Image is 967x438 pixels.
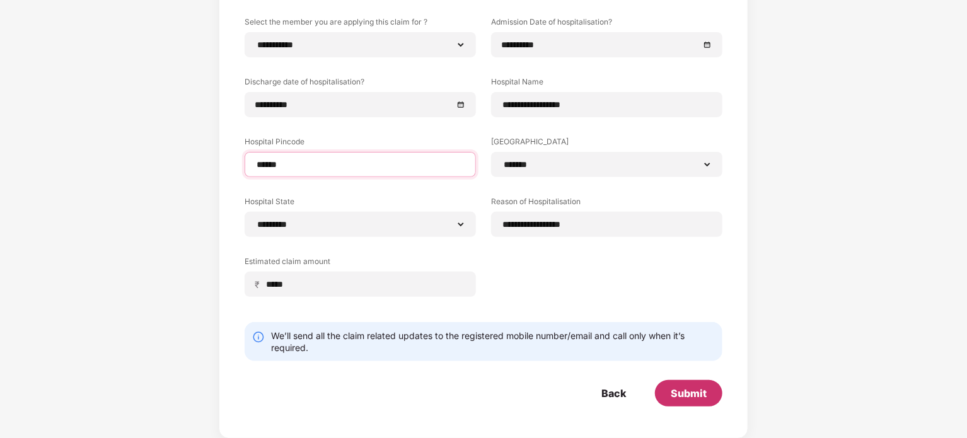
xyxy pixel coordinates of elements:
[491,16,722,32] label: Admission Date of hospitalisation?
[245,16,476,32] label: Select the member you are applying this claim for ?
[491,196,722,212] label: Reason of Hospitalisation
[491,76,722,92] label: Hospital Name
[245,136,476,152] label: Hospital Pincode
[255,279,265,291] span: ₹
[245,76,476,92] label: Discharge date of hospitalisation?
[245,256,476,272] label: Estimated claim amount
[491,136,722,152] label: [GEOGRAPHIC_DATA]
[271,330,715,354] div: We’ll send all the claim related updates to the registered mobile number/email and call only when...
[601,386,626,400] div: Back
[671,386,707,400] div: Submit
[252,331,265,343] img: svg+xml;base64,PHN2ZyBpZD0iSW5mby0yMHgyMCIgeG1sbnM9Imh0dHA6Ly93d3cudzMub3JnLzIwMDAvc3ZnIiB3aWR0aD...
[245,196,476,212] label: Hospital State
